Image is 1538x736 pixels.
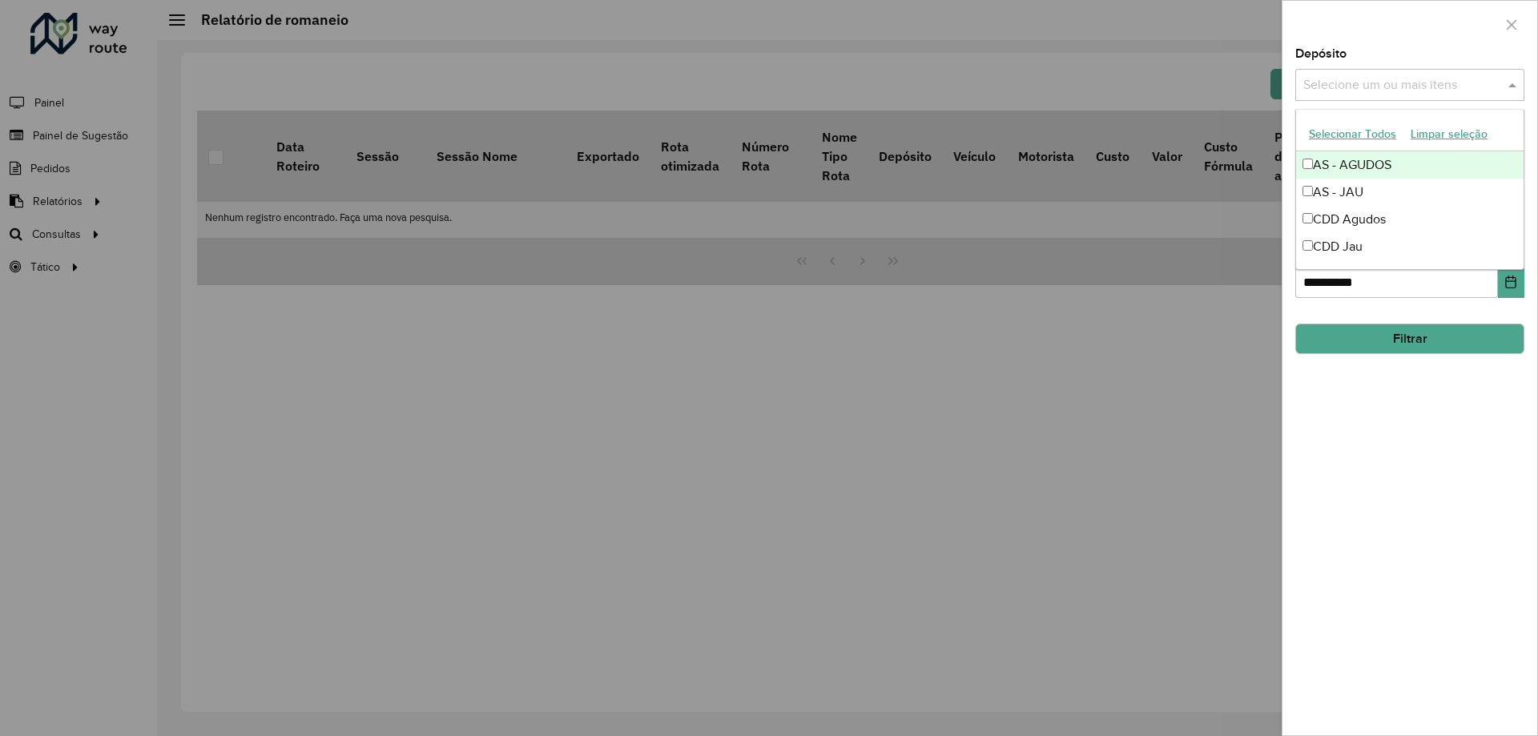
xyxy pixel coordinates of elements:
[1295,109,1524,270] ng-dropdown-panel: Options list
[1295,324,1524,354] button: Filtrar
[1498,266,1524,298] button: Choose Date
[1296,206,1524,233] div: CDD Agudos
[1403,122,1495,147] button: Limpar seleção
[1302,122,1403,147] button: Selecionar Todos
[1296,151,1524,179] div: AS - AGUDOS
[1296,233,1524,260] div: CDD Jau
[1295,44,1347,63] label: Depósito
[1296,179,1524,206] div: AS - JAU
